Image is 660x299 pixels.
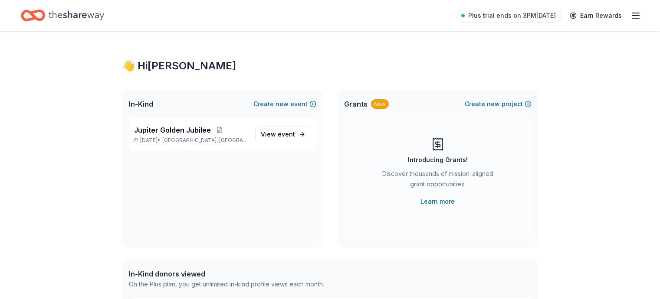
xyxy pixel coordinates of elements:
[21,5,104,26] a: Home
[371,99,389,109] div: New
[379,169,497,193] div: Discover thousands of mission-aligned grant opportunities.
[487,99,500,109] span: new
[465,99,532,109] button: Createnewproject
[456,9,561,23] a: Plus trial ends on 3PM[DATE]
[408,155,468,165] div: Introducing Grants!
[261,129,295,140] span: View
[255,127,311,142] a: View event
[276,99,289,109] span: new
[129,269,324,279] div: In-Kind donors viewed
[420,196,455,207] a: Learn more
[122,59,539,73] div: 👋 Hi [PERSON_NAME]
[134,125,211,135] span: Jupiter Golden Jubilee
[129,279,324,289] div: On the Plus plan, you get unlimited in-kind profile views each month.
[468,10,556,21] span: Plus trial ends on 3PM[DATE]
[129,99,153,109] span: In-Kind
[565,8,627,23] a: Earn Rewards
[344,99,368,109] span: Grants
[134,137,248,144] p: [DATE] •
[278,130,295,138] span: event
[162,137,248,144] span: [GEOGRAPHIC_DATA], [GEOGRAPHIC_DATA]
[253,99,316,109] button: Createnewevent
